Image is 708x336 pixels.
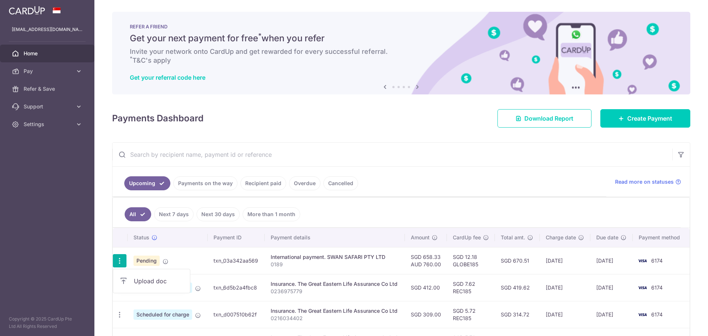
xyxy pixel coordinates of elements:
img: Bank Card [635,310,650,319]
span: Support [24,103,72,110]
td: txn_6d5b2a4fbc8 [208,274,265,301]
h5: Get your next payment for free when you refer [130,32,673,44]
p: 0216034402 [271,315,399,322]
td: [DATE] [590,274,633,301]
p: 0189 [271,261,399,268]
span: Download Report [524,114,573,123]
td: SGD 309.00 [405,301,447,328]
img: Bank Card [635,256,650,265]
span: 6174 [651,284,663,291]
a: Get your referral code here [130,74,205,81]
img: RAF banner [112,12,690,94]
a: Download Report [497,109,591,128]
td: SGD 7.62 REC185 [447,274,495,301]
span: Charge date [546,234,576,241]
td: SGD 412.00 [405,274,447,301]
a: Create Payment [600,109,690,128]
span: Total amt. [501,234,525,241]
td: [DATE] [590,247,633,274]
td: [DATE] [540,301,591,328]
a: Payments on the way [173,176,237,190]
p: 0236975779 [271,288,399,295]
td: txn_d007510b62f [208,301,265,328]
span: Pending [133,256,160,266]
span: Scheduled for charge [133,309,192,320]
iframe: Opens a widget where you can find more information [661,314,701,332]
span: Refer & Save [24,85,72,93]
a: Overdue [289,176,320,190]
a: Cancelled [323,176,358,190]
span: Pay [24,67,72,75]
a: Next 30 days [197,207,240,221]
a: Upcoming [124,176,170,190]
span: Read more on statuses [615,178,674,186]
img: CardUp [9,6,45,15]
td: txn_03a342aa569 [208,247,265,274]
span: 6174 [651,257,663,264]
th: Payment method [633,228,690,247]
h6: Invite your network onto CardUp and get rewarded for every successful referral. T&C's apply [130,47,673,65]
div: Insurance. The Great Eastern Life Assurance Co Ltd [271,280,399,288]
a: Recipient paid [240,176,286,190]
a: More than 1 month [243,207,300,221]
span: 6174 [651,311,663,318]
img: Bank Card [635,283,650,292]
div: International payment. SWAN SAFARI PTY LTD [271,253,399,261]
span: CardUp fee [453,234,481,241]
td: SGD 12.18 GLOBE185 [447,247,495,274]
td: [DATE] [540,274,591,301]
a: All [125,207,151,221]
h4: Payments Dashboard [112,112,204,125]
td: SGD 5.72 REC185 [447,301,495,328]
p: [EMAIL_ADDRESS][DOMAIN_NAME] [12,26,83,33]
a: Read more on statuses [615,178,681,186]
span: Home [24,50,72,57]
th: Payment details [265,228,405,247]
p: REFER A FRIEND [130,24,673,30]
input: Search by recipient name, payment id or reference [112,143,672,166]
td: SGD 314.72 [495,301,539,328]
div: Insurance. The Great Eastern Life Assurance Co Ltd [271,307,399,315]
td: SGD 419.62 [495,274,539,301]
span: Amount [411,234,430,241]
td: SGD 658.33 AUD 760.00 [405,247,447,274]
span: Due date [596,234,618,241]
span: Settings [24,121,72,128]
a: Next 7 days [154,207,194,221]
td: SGD 670.51 [495,247,539,274]
td: [DATE] [590,301,633,328]
span: Create Payment [627,114,672,123]
th: Payment ID [208,228,265,247]
span: Status [133,234,149,241]
td: [DATE] [540,247,591,274]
